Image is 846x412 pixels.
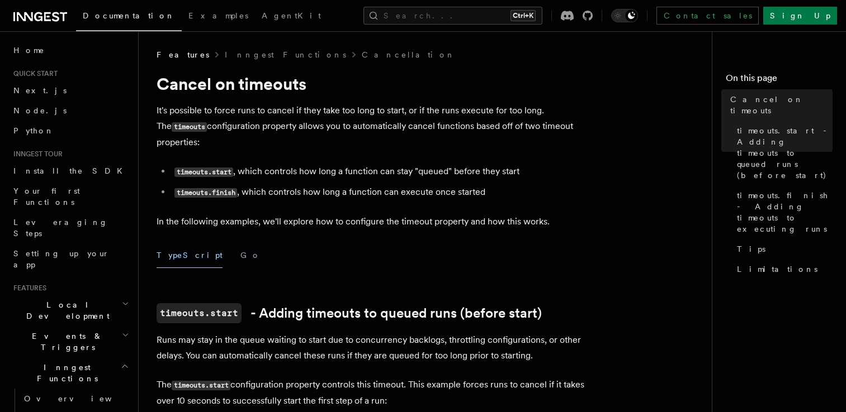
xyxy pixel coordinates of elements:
a: Install the SDK [9,161,131,181]
span: Examples [188,11,248,20]
p: It's possible to force runs to cancel if they take too long to start, or if the runs execute for ... [157,103,604,150]
code: timeouts [172,122,207,132]
a: Node.js [9,100,131,121]
button: TypeScript [157,243,223,268]
kbd: Ctrl+K [511,10,536,21]
a: Setting up your app [9,243,131,275]
a: Inngest Functions [225,49,346,60]
code: timeouts.start [157,303,242,323]
span: Overview [24,394,139,403]
button: Inngest Functions [9,357,131,389]
a: AgentKit [255,3,328,30]
a: Next.js [9,80,131,100]
span: Features [9,284,46,293]
a: Home [9,40,131,60]
button: Local Development [9,295,131,326]
p: In the following examples, we'll explore how to configure the timeout property and how this works. [157,214,604,229]
button: Toggle dark mode [611,9,638,22]
span: Inngest tour [9,150,63,159]
a: Sign Up [763,7,837,25]
a: Limitations [732,259,833,279]
a: Contact sales [656,7,759,25]
span: Your first Functions [13,186,80,207]
span: Home [13,45,45,56]
li: , which controls how long a function can execute once started [171,184,604,200]
span: Events & Triggers [9,330,122,353]
span: Inngest Functions [9,362,121,384]
a: Tips [732,239,833,259]
span: Python [13,126,54,135]
a: Cancel on timeouts [726,89,833,121]
code: timeouts.start [172,381,230,390]
a: Overview [20,389,131,409]
p: Runs may stay in the queue waiting to start due to concurrency backlogs, throttling configuration... [157,332,604,363]
p: The configuration property controls this timeout. This example forces runs to cancel if it takes ... [157,377,604,409]
a: timeouts.start- Adding timeouts to queued runs (before start) [157,303,542,323]
a: Python [9,121,131,141]
span: timeouts.start - Adding timeouts to queued runs (before start) [737,125,833,181]
h4: On this page [726,71,833,89]
span: Install the SDK [13,166,129,175]
code: timeouts.finish [174,188,237,198]
span: Tips [737,243,765,255]
span: Setting up your app [13,249,110,269]
span: Cancel on timeouts [730,94,833,116]
span: Limitations [737,264,817,275]
h1: Cancel on timeouts [157,74,604,94]
span: Leveraging Steps [13,218,108,238]
button: Go [240,243,261,268]
a: Documentation [76,3,182,31]
span: AgentKit [262,11,321,20]
button: Search...Ctrl+K [363,7,542,25]
span: Features [157,49,209,60]
code: timeouts.start [174,167,233,177]
span: Node.js [13,106,67,115]
a: Cancellation [362,49,456,60]
span: Local Development [9,299,122,322]
a: Leveraging Steps [9,212,131,243]
a: Your first Functions [9,181,131,212]
span: Documentation [83,11,175,20]
li: , which controls how long a function can stay "queued" before they start [171,164,604,180]
span: Quick start [9,69,58,78]
button: Events & Triggers [9,326,131,357]
a: timeouts.finish - Adding timeouts to executing runs [732,185,833,239]
a: Examples [182,3,255,30]
a: timeouts.start - Adding timeouts to queued runs (before start) [732,121,833,185]
span: timeouts.finish - Adding timeouts to executing runs [737,190,833,234]
span: Next.js [13,86,67,95]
